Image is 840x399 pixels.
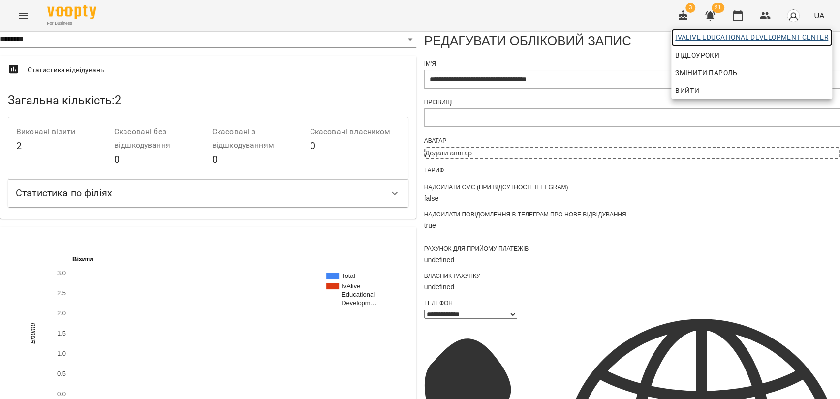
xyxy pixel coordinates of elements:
[671,29,832,46] a: IvAlive Educational Development Center
[675,49,719,61] span: Відеоуроки
[675,31,828,43] span: IvAlive Educational Development Center
[671,82,832,99] button: Вийти
[675,85,699,96] span: Вийти
[671,64,832,82] a: Змінити пароль
[671,46,723,64] a: Відеоуроки
[675,67,828,79] span: Змінити пароль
